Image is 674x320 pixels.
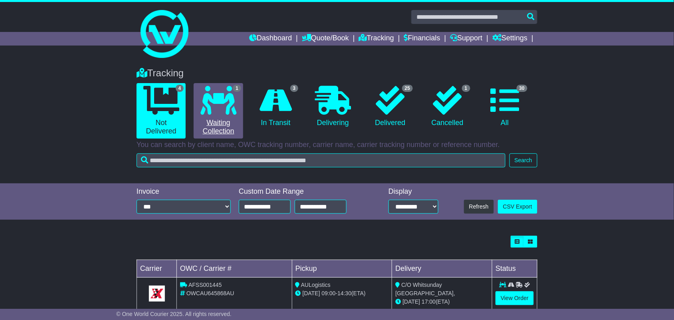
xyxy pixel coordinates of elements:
div: Custom Date Range [239,187,367,196]
a: 30 All [480,83,529,130]
div: Tracking [133,68,541,79]
span: 09:00 [322,290,336,296]
a: Settings [492,32,527,46]
span: 1 [462,85,470,92]
div: - (ETA) [295,289,389,298]
p: You can search by client name, OWC tracking number, carrier name, carrier tracking number or refe... [137,141,537,149]
td: Carrier [137,260,177,278]
span: 14:30 [337,290,351,296]
a: Support [450,32,483,46]
a: Financials [404,32,440,46]
a: 1 Waiting Collection [194,83,243,139]
span: 4 [176,85,184,92]
span: AULogistics [301,282,331,288]
a: 4 Not Delivered [137,83,186,139]
span: 3 [290,85,299,92]
button: Refresh [464,200,494,214]
span: AFSS001445 [188,282,222,288]
div: (ETA) [395,298,489,306]
button: Search [509,153,537,167]
a: CSV Export [498,200,537,214]
td: Status [492,260,537,278]
span: OWCAU645868AU [186,290,234,296]
a: 1 Cancelled [423,83,472,130]
a: Quote/Book [302,32,349,46]
a: Dashboard [249,32,292,46]
a: Tracking [359,32,394,46]
div: Invoice [137,187,231,196]
span: [DATE] [303,290,320,296]
span: [DATE] [402,298,420,305]
td: OWC / Carrier # [177,260,292,278]
td: Pickup [292,260,392,278]
span: 30 [517,85,527,92]
span: © One World Courier 2025. All rights reserved. [116,311,232,317]
a: Delivering [308,83,357,130]
a: 3 In Transit [251,83,300,130]
a: View Order [496,291,534,305]
span: 17:00 [422,298,436,305]
div: Display [389,187,438,196]
img: GetCarrierServiceLogo [149,286,165,302]
td: Delivery [392,260,492,278]
span: 1 [233,85,241,92]
span: C/O Whitsunday [GEOGRAPHIC_DATA], [395,282,455,296]
span: 25 [402,85,413,92]
a: 25 Delivered [366,83,415,130]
